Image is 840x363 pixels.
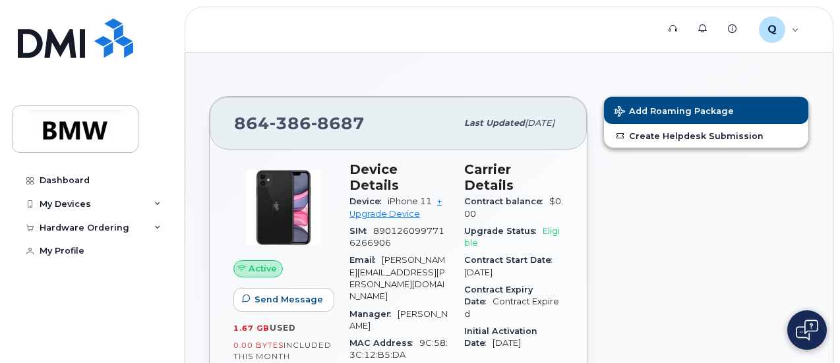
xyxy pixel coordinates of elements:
span: Initial Activation Date [464,326,537,348]
span: iPhone 11 [388,196,432,206]
span: MAC Address [349,338,419,348]
span: Active [249,262,277,275]
span: [DATE] [493,338,521,348]
h3: Device Details [349,161,448,193]
span: 386 [270,113,311,133]
span: $0.00 [464,196,563,218]
a: + Upgrade Device [349,196,442,218]
button: Send Message [233,288,334,312]
h3: Carrier Details [464,161,563,193]
span: Contract Expired [464,296,559,318]
span: SIM [349,226,373,236]
span: Upgrade Status [464,226,543,236]
span: 8901260997716266906 [349,226,444,248]
span: 1.67 GB [233,323,270,333]
span: Contract Expiry Date [464,285,533,306]
span: 864 [234,113,365,133]
span: Send Message [255,293,323,306]
img: iPhone_11.jpg [244,168,323,247]
span: Add Roaming Package [615,106,734,119]
button: Add Roaming Package [604,97,808,124]
span: Device [349,196,388,206]
span: Contract balance [464,196,549,206]
span: Contract Start Date [464,255,558,265]
span: [DATE] [525,118,555,128]
a: Create Helpdesk Submission [604,124,808,148]
span: [DATE] [464,267,493,277]
span: 8687 [311,113,365,133]
span: [PERSON_NAME] [349,309,448,331]
img: Open chat [796,320,818,341]
span: used [270,323,296,333]
span: 0.00 Bytes [233,341,284,350]
span: [PERSON_NAME][EMAIL_ADDRESS][PERSON_NAME][DOMAIN_NAME] [349,255,445,301]
span: Email [349,255,382,265]
span: Manager [349,309,398,319]
span: Last updated [464,118,525,128]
